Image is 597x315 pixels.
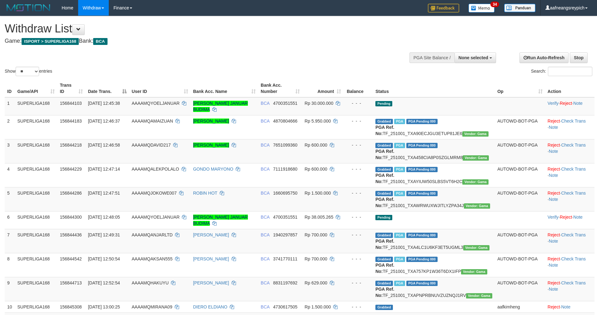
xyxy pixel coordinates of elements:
a: Note [573,215,583,220]
a: Run Auto-Refresh [519,52,569,63]
span: Grabbed [375,191,393,196]
span: 156844183 [60,119,82,124]
a: [PERSON_NAME] [193,256,229,261]
td: SUPERLIGA168 [15,187,58,211]
span: 156844218 [60,143,82,148]
span: AAAAMQAMAIZUAN [132,119,173,124]
span: BCA [261,167,269,172]
th: Bank Acc. Number: activate to sort column ascending [258,80,302,97]
span: AAAAMQDAVID217 [132,143,171,148]
a: Note [549,287,558,292]
span: BCA [261,280,269,285]
th: User ID: activate to sort column ascending [129,80,190,97]
td: · · [545,163,594,187]
td: 4 [5,163,15,187]
span: Marked by aafsoycanthlai [394,119,405,124]
a: Check Trans [561,232,586,237]
a: [PERSON_NAME] JANUAR BUDIMA [193,101,248,112]
span: BCA [93,38,107,45]
span: Rp 38.005.265 [305,215,334,220]
span: Marked by aafsoycanthlai [394,191,405,196]
span: Grabbed [375,119,393,124]
td: · · [545,115,594,139]
span: Marked by aafsoycanthlai [394,143,405,148]
span: [DATE] 12:46:37 [88,119,120,124]
span: AAAAMQALEKPOLALO [132,167,179,172]
td: · · [545,97,594,115]
b: PGA Ref. No: [375,263,394,274]
th: Trans ID: activate to sort column ascending [57,80,85,97]
td: · · [545,253,594,277]
span: Copy 4700351551 to clipboard [273,101,298,106]
img: MOTION_logo.png [5,3,52,12]
div: - - - [346,166,371,172]
span: Copy 7111918680 to clipboard [273,167,298,172]
a: Reject [548,256,560,261]
a: Check Trans [561,191,586,196]
span: Grabbed [375,167,393,172]
td: · · [545,229,594,253]
span: AAAAMQMIRANA09 [132,304,172,309]
span: PGA Pending [406,281,438,286]
th: Balance [344,80,373,97]
div: - - - [346,256,371,262]
span: [DATE] 12:47:51 [88,191,120,196]
span: PGA Pending [406,233,438,238]
span: Copy 4700351551 to clipboard [273,215,298,220]
div: - - - [346,118,371,124]
td: SUPERLIGA168 [15,97,58,115]
b: PGA Ref. No: [375,125,394,136]
td: SUPERLIGA168 [15,253,58,277]
a: [PERSON_NAME] [193,280,229,285]
span: BCA [261,191,269,196]
span: Copy 4730617505 to clipboard [273,304,298,309]
span: Rp 1.500.000 [305,304,331,309]
div: - - - [346,142,371,148]
th: Game/API: activate to sort column ascending [15,80,58,97]
input: Search: [548,67,592,76]
span: PGA Pending [406,167,438,172]
label: Search: [531,67,592,76]
td: 3 [5,139,15,163]
a: Reject [548,167,560,172]
span: Copy 1940297857 to clipboard [273,232,298,237]
td: 8 [5,253,15,277]
span: Rp 700.000 [305,232,327,237]
span: Pending [375,101,392,106]
a: Reject [548,280,560,285]
td: AUTOWD-BOT-PGA [495,115,545,139]
span: Copy 1660695750 to clipboard [273,191,298,196]
a: Verify [548,215,559,220]
span: Rp 600.000 [305,167,327,172]
b: PGA Ref. No: [375,287,394,298]
a: ROBIN HOT [193,191,218,196]
span: Vendor URL: https://trx31.1velocity.biz [463,155,489,161]
span: AAAAMQHAKUYU [132,280,168,285]
span: BCA [261,232,269,237]
a: Reject [560,101,572,106]
div: - - - [346,232,371,238]
th: Date Trans.: activate to sort column descending [85,80,129,97]
td: TF_251001_TXAWRWUXWJITLYZPA34J [373,187,495,211]
h1: Withdraw List [5,22,392,35]
span: Copy 4870804666 to clipboard [273,119,298,124]
td: TF_251001_TXA757KP1W36T6DX1IFP [373,253,495,277]
td: · · [545,187,594,211]
img: panduan.png [504,4,535,12]
td: 9 [5,277,15,301]
b: PGA Ref. No: [375,149,394,160]
td: 1 [5,97,15,115]
th: Bank Acc. Name: activate to sort column ascending [191,80,258,97]
span: ISPORT > SUPERLIGA168 [22,38,79,45]
th: ID [5,80,15,97]
span: Copy 8831197692 to clipboard [273,280,298,285]
a: Check Trans [561,167,586,172]
span: PGA Pending [406,143,438,148]
span: Grabbed [375,305,393,310]
span: [DATE] 12:50:54 [88,256,120,261]
span: Copy 7651099360 to clipboard [273,143,298,148]
span: AAAAMQJOKOWE007 [132,191,177,196]
td: · · [545,211,594,229]
td: · · [545,139,594,163]
td: TF_251001_TXAYIUW50SLBS5VT6H2C [373,163,495,187]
